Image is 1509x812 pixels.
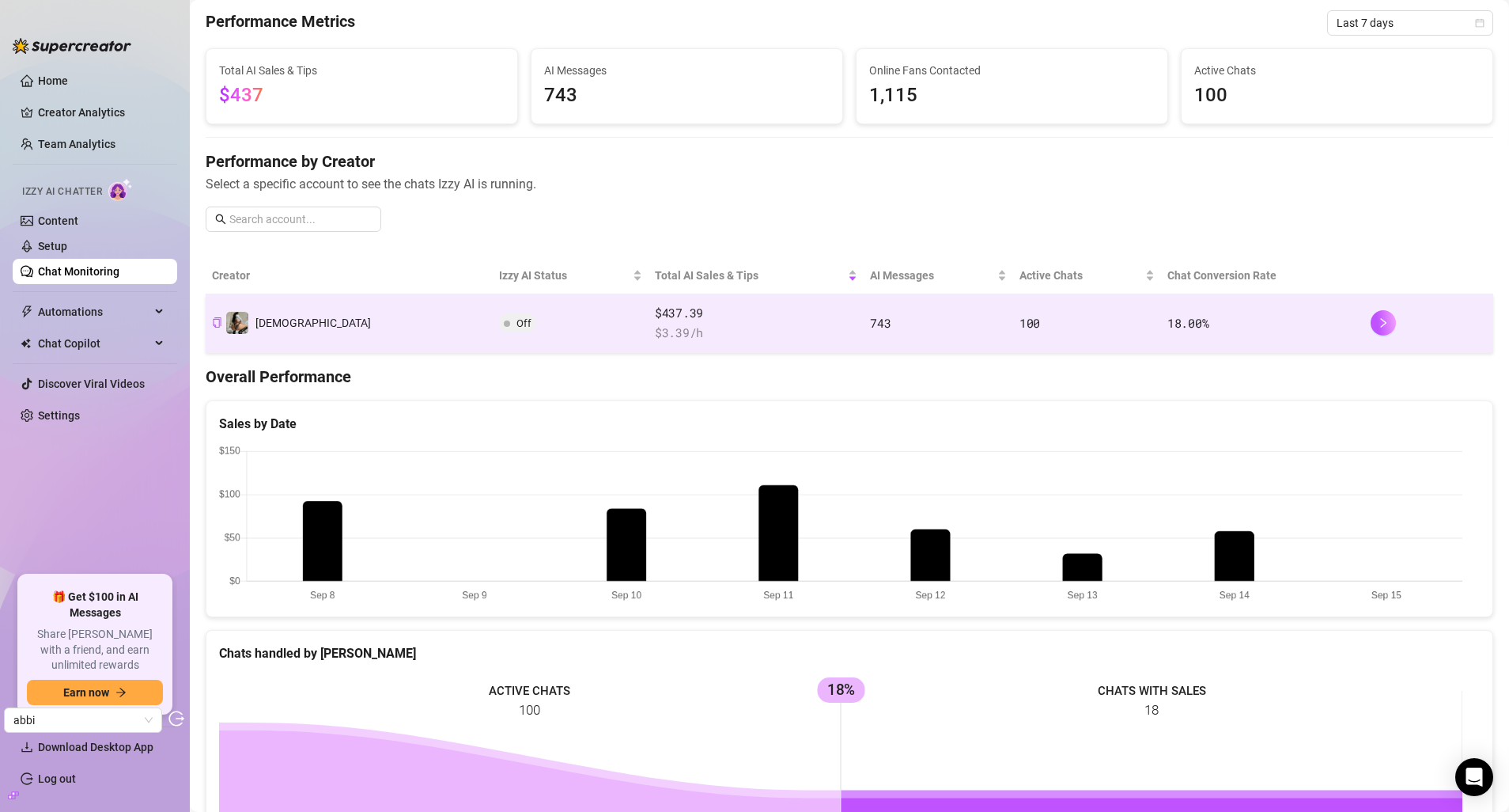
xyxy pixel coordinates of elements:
th: Chat Conversion Rate [1161,257,1364,294]
span: download [21,741,33,753]
span: Total AI Sales & Tips [655,267,845,284]
span: build [8,790,19,801]
a: Chat Monitoring [38,265,119,278]
span: 100 [1194,81,1480,111]
span: Download Desktop App [38,741,153,753]
span: calendar [1475,18,1484,28]
button: Earn nowarrow-right [27,680,163,705]
span: $ 3.39 /h [655,324,857,343]
a: Log out [38,772,76,785]
a: Creator Analytics [38,100,165,125]
th: Active Chats [1013,257,1161,294]
div: Chats handled by [PERSON_NAME] [219,643,1480,663]
span: AI Messages [544,62,830,79]
img: AI Chatter [108,178,133,201]
span: copy [212,317,222,328]
span: 🎁 Get $100 in AI Messages [27,590,163,620]
span: 100 [1019,315,1040,331]
a: Content [38,214,78,227]
th: Total AI Sales & Tips [649,257,864,294]
img: Chat Copilot [21,338,31,349]
span: Earn now [63,686,109,699]
span: Active Chats [1194,62,1480,79]
span: [DEMOGRAPHIC_DATA] [255,317,371,329]
a: Setup [38,240,67,252]
span: Chat Copilot [38,331,150,356]
input: Search account... [229,211,372,228]
h4: Performance by Creator [206,150,1493,173]
span: 18.00 % [1167,315,1208,331]
span: Share [PERSON_NAME] with a friend, and earn unlimited rewards [27,627,163,674]
th: Creator [206,257,493,294]
span: Active Chats [1019,267,1142,284]
a: Settings [38,409,80,422]
span: Select a specific account to see the chats Izzy AI is running. [206,174,1493,194]
a: Team Analytics [38,138,115,150]
button: Copy Creator ID [212,317,222,329]
span: AI Messages [870,267,994,284]
span: Off [516,317,531,329]
span: logout [168,711,184,727]
img: Goddess [226,312,248,334]
span: right [1378,317,1389,328]
span: Izzy AI Chatter [22,184,102,199]
span: $437.39 [655,304,857,323]
h4: Overall Performance [206,366,1493,388]
a: Discover Viral Videos [38,378,145,390]
th: AI Messages [864,257,1013,294]
span: 1,115 [869,81,1155,111]
span: Last 7 days [1337,11,1484,35]
span: 743 [870,315,891,331]
span: Online Fans Contacted [869,62,1155,79]
span: 743 [544,81,830,111]
div: Open Intercom Messenger [1455,758,1493,796]
span: arrow-right [115,687,127,698]
span: Automations [38,299,150,324]
span: thunderbolt [21,305,33,318]
span: Izzy AI Status [499,267,630,284]
span: search [215,214,226,225]
a: Home [38,74,68,87]
span: $437 [219,84,263,106]
button: right [1371,310,1396,336]
div: Sales by Date [219,414,1480,434]
span: Total AI Sales & Tips [219,62,505,79]
h4: Performance Metrics [206,10,355,36]
img: logo-BBDzfeDw.svg [13,38,131,54]
span: abbi [13,708,153,732]
th: Izzy AI Status [493,257,649,294]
